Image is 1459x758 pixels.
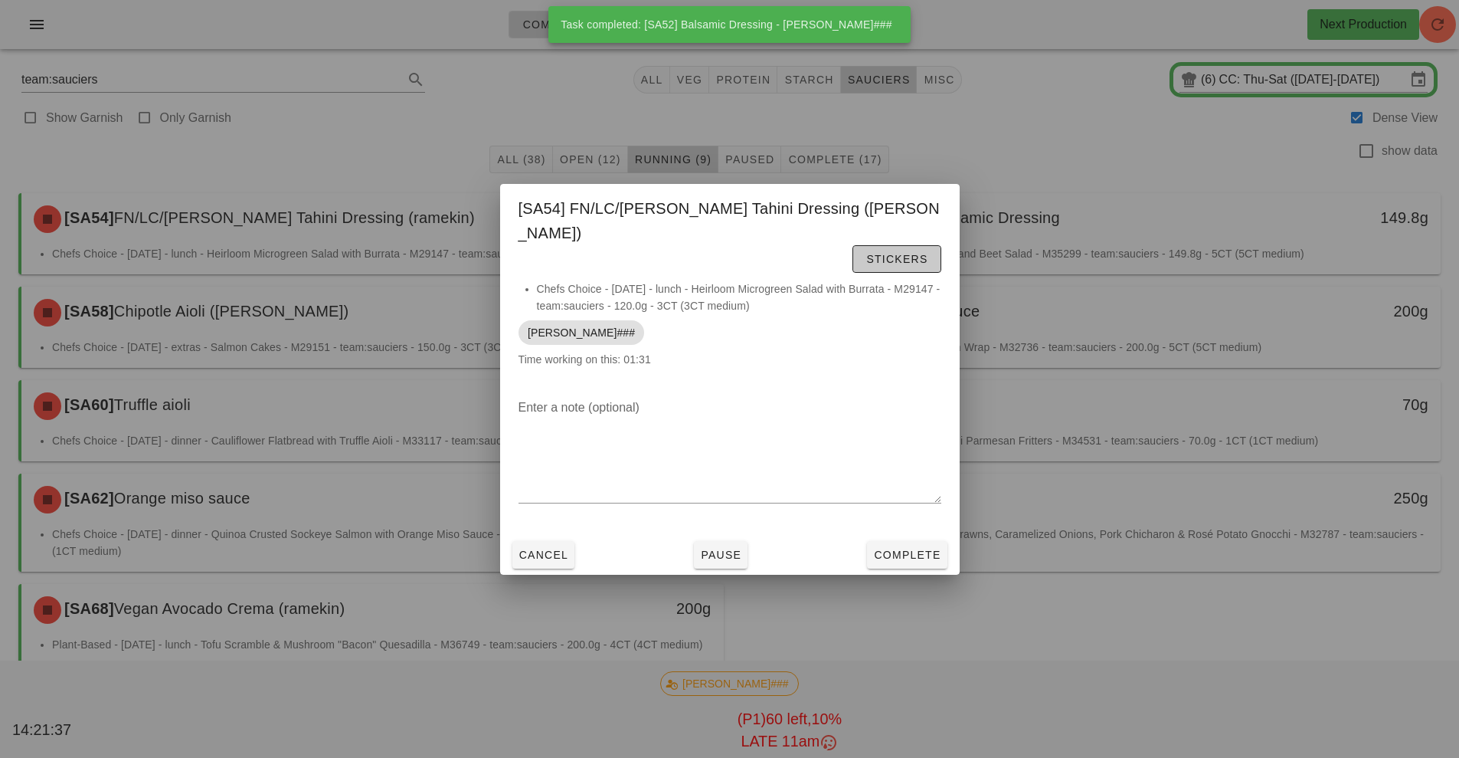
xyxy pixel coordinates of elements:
[519,549,569,561] span: Cancel
[537,281,941,314] li: Chefs Choice - [DATE] - lunch - Heirloom Microgreen Salad with Burrata - M29147 - team:sauciers -...
[500,281,960,383] div: Time working on this: 01:31
[700,549,741,561] span: Pause
[873,549,940,561] span: Complete
[852,245,940,273] button: Stickers
[867,541,947,569] button: Complete
[865,253,927,265] span: Stickers
[694,541,747,569] button: Pause
[500,184,960,281] div: [SA54] FN/LC/[PERSON_NAME] Tahini Dressing ([PERSON_NAME])
[512,541,575,569] button: Cancel
[528,320,635,345] span: [PERSON_NAME]###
